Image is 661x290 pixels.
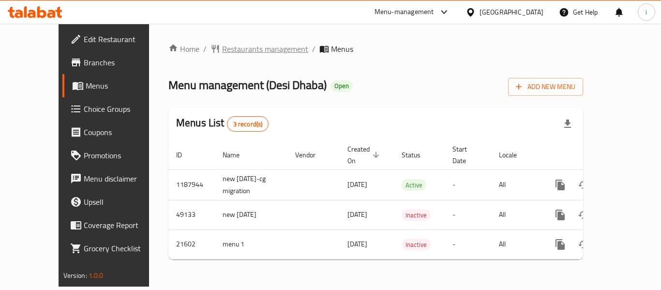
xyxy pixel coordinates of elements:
[646,7,647,17] span: i
[62,28,169,51] a: Edit Restaurant
[84,196,161,208] span: Upsell
[347,143,382,167] span: Created On
[549,203,572,227] button: more
[491,169,541,200] td: All
[203,43,207,55] li: /
[210,43,308,55] a: Restaurants management
[63,269,87,282] span: Version:
[176,116,269,132] h2: Menus List
[347,238,367,250] span: [DATE]
[572,173,595,197] button: Change Status
[84,57,161,68] span: Branches
[62,121,169,144] a: Coupons
[541,140,649,170] th: Actions
[168,74,327,96] span: Menu management ( Desi Dhaba )
[480,7,543,17] div: [GEOGRAPHIC_DATA]
[168,169,215,200] td: 1187944
[84,243,161,254] span: Grocery Checklist
[84,33,161,45] span: Edit Restaurant
[402,239,431,250] div: Inactive
[491,200,541,229] td: All
[227,120,269,129] span: 3 record(s)
[499,149,529,161] span: Locale
[556,112,579,136] div: Export file
[445,229,491,259] td: -
[84,219,161,231] span: Coverage Report
[176,149,195,161] span: ID
[445,200,491,229] td: -
[295,149,328,161] span: Vendor
[347,208,367,221] span: [DATE]
[215,169,287,200] td: new [DATE]-cg migration
[549,173,572,197] button: more
[62,97,169,121] a: Choice Groups
[84,150,161,161] span: Promotions
[491,229,541,259] td: All
[86,80,161,92] span: Menus
[62,51,169,74] a: Branches
[168,200,215,229] td: 49133
[516,81,575,93] span: Add New Menu
[62,144,169,167] a: Promotions
[168,43,199,55] a: Home
[402,239,431,250] span: Inactive
[89,269,104,282] span: 1.0.0
[168,229,215,259] td: 21602
[402,180,426,191] span: Active
[452,143,480,167] span: Start Date
[445,169,491,200] td: -
[222,43,308,55] span: Restaurants management
[62,190,169,214] a: Upsell
[402,210,431,221] span: Inactive
[347,178,367,191] span: [DATE]
[168,140,649,259] table: enhanced table
[84,173,161,184] span: Menu disclaimer
[375,6,434,18] div: Menu-management
[508,78,583,96] button: Add New Menu
[223,149,252,161] span: Name
[312,43,315,55] li: /
[84,103,161,115] span: Choice Groups
[572,233,595,256] button: Change Status
[62,74,169,97] a: Menus
[84,126,161,138] span: Coupons
[215,200,287,229] td: new [DATE]
[227,116,269,132] div: Total records count
[330,80,353,92] div: Open
[331,43,353,55] span: Menus
[168,43,583,55] nav: breadcrumb
[402,149,433,161] span: Status
[549,233,572,256] button: more
[62,167,169,190] a: Menu disclaimer
[215,229,287,259] td: menu 1
[330,82,353,90] span: Open
[572,203,595,227] button: Change Status
[62,237,169,260] a: Grocery Checklist
[62,214,169,237] a: Coverage Report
